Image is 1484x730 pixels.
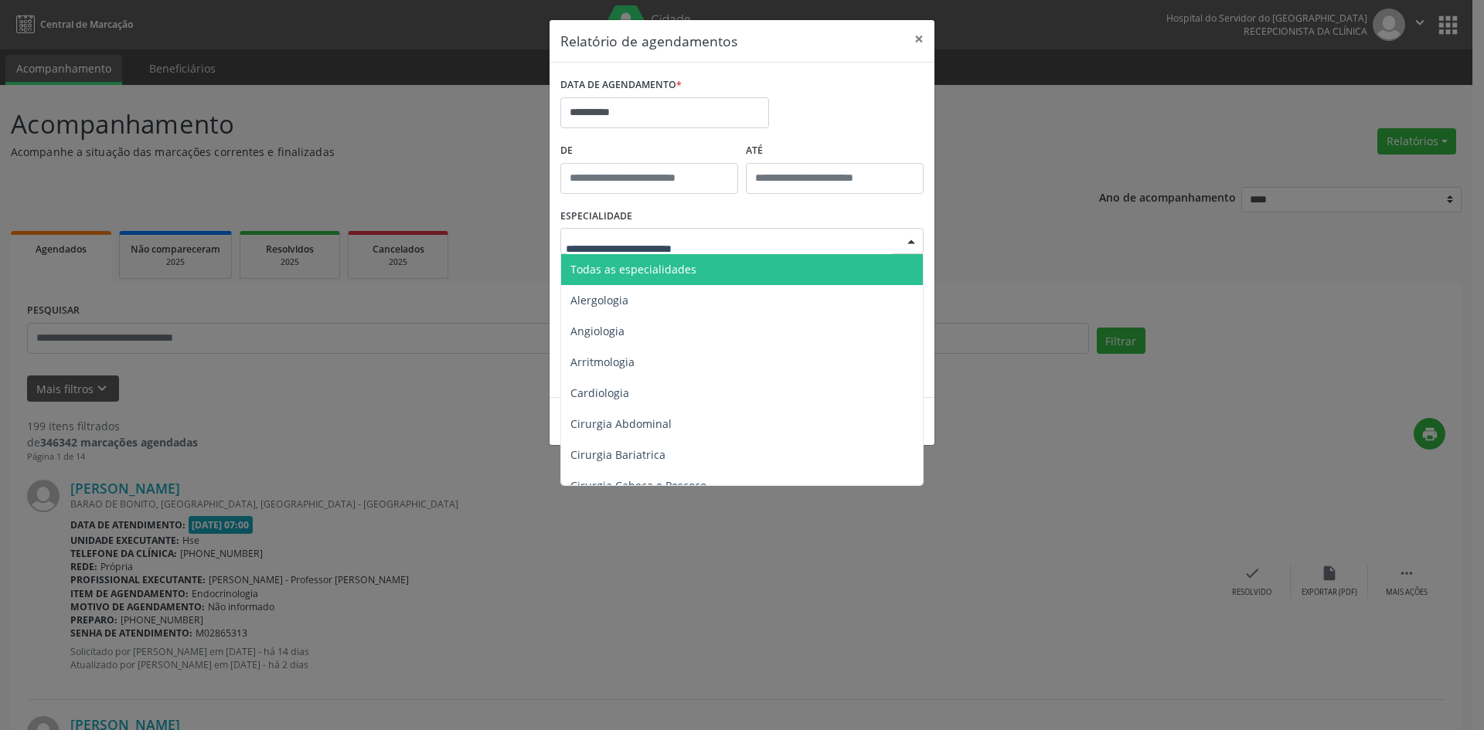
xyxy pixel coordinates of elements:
[570,385,629,400] span: Cardiologia
[570,447,665,462] span: Cirurgia Bariatrica
[570,478,706,493] span: Cirurgia Cabeça e Pescoço
[570,355,635,369] span: Arritmologia
[904,20,934,58] button: Close
[570,293,628,307] span: Alergologia
[560,73,682,97] label: DATA DE AGENDAMENTO
[570,262,696,277] span: Todas as especialidades
[560,205,632,229] label: ESPECIALIDADE
[560,31,737,51] h5: Relatório de agendamentos
[570,416,672,431] span: Cirurgia Abdominal
[560,139,738,163] label: De
[570,324,625,338] span: Angiologia
[746,139,924,163] label: ATÉ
